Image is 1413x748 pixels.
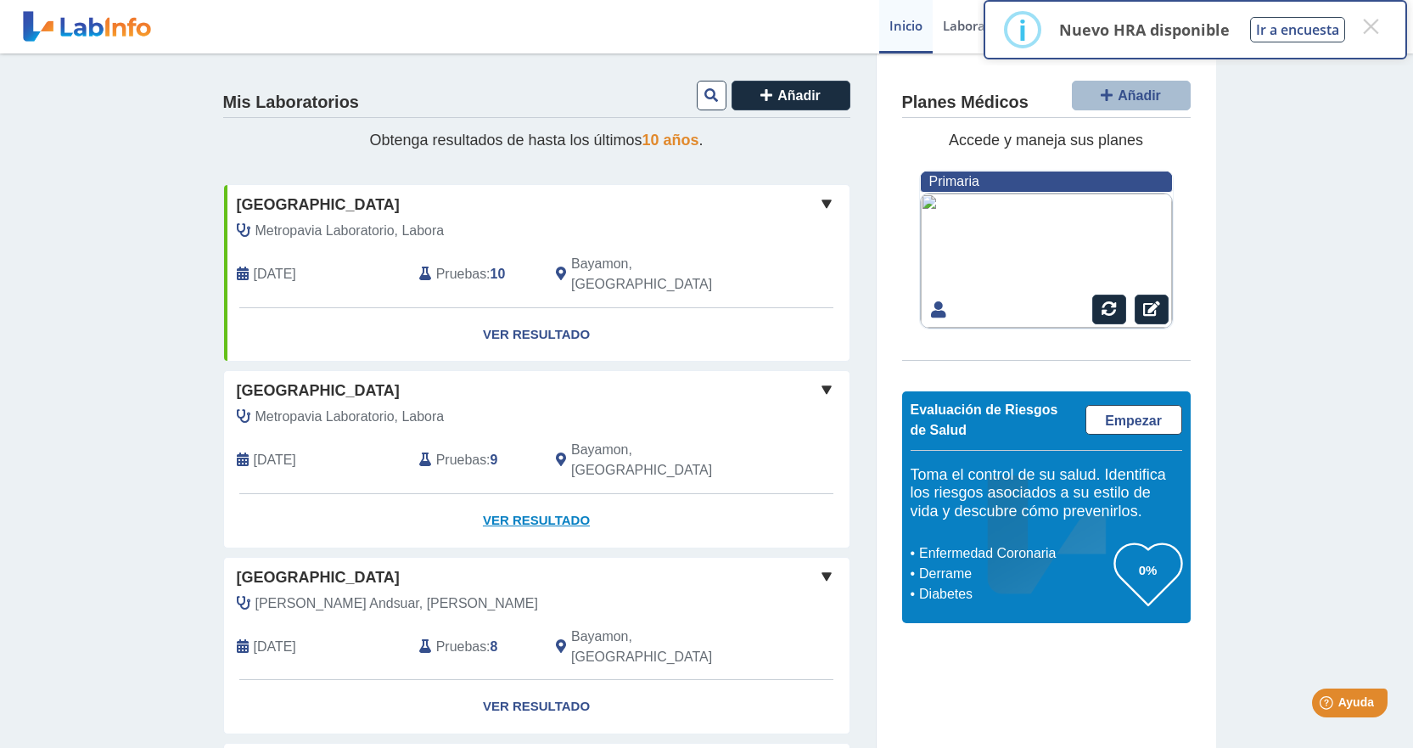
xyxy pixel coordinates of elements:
[237,566,400,589] span: [GEOGRAPHIC_DATA]
[571,440,759,481] span: Bayamon, PR
[732,81,850,110] button: Añadir
[369,132,703,149] span: Obtenga resultados de hasta los últimos .
[1250,17,1345,42] button: Ir a encuesta
[902,93,1029,113] h4: Planes Médicos
[407,627,543,667] div: :
[1355,11,1386,42] button: Close this dialog
[1072,81,1191,110] button: Añadir
[1085,405,1182,435] a: Empezar
[777,88,821,103] span: Añadir
[254,450,296,470] span: 2025-09-29
[491,267,506,281] b: 10
[237,380,400,402] span: [GEOGRAPHIC_DATA]
[407,254,543,295] div: :
[929,174,979,188] span: Primaria
[1114,560,1182,581] h3: 0%
[223,93,359,113] h4: Mis Laboratorios
[255,593,538,614] span: Montilla Andsuar, Julieta
[237,194,400,217] span: [GEOGRAPHIC_DATA]
[1059,20,1230,40] p: Nuevo HRA disponible
[911,466,1182,521] h5: Toma el control de su salud. Identifica los riesgos asociados a su estilo de vida y descubre cómo...
[436,450,486,470] span: Pruebas
[224,494,849,548] a: Ver Resultado
[915,584,1114,605] li: Diabetes
[949,132,1143,149] span: Accede y maneja sus planes
[911,402,1058,437] span: Evaluación de Riesgos de Salud
[224,308,849,362] a: Ver Resultado
[224,680,849,734] a: Ver Resultado
[571,254,759,295] span: Bayamon, PR
[407,440,543,481] div: :
[491,639,498,654] b: 8
[1118,88,1161,103] span: Añadir
[915,543,1114,564] li: Enfermedad Coronaria
[1262,682,1394,729] iframe: Help widget launcher
[642,132,699,149] span: 10 años
[255,407,445,427] span: Metropavia Laboratorio, Labora
[1105,413,1162,428] span: Empezar
[436,637,486,657] span: Pruebas
[436,264,486,284] span: Pruebas
[255,221,445,241] span: Metropavia Laboratorio, Labora
[571,627,759,667] span: Bayamon, PR
[254,637,296,657] span: 2023-11-22
[1018,14,1027,45] div: i
[491,453,498,467] b: 9
[915,564,1114,584] li: Derrame
[254,264,296,284] span: 2025-08-13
